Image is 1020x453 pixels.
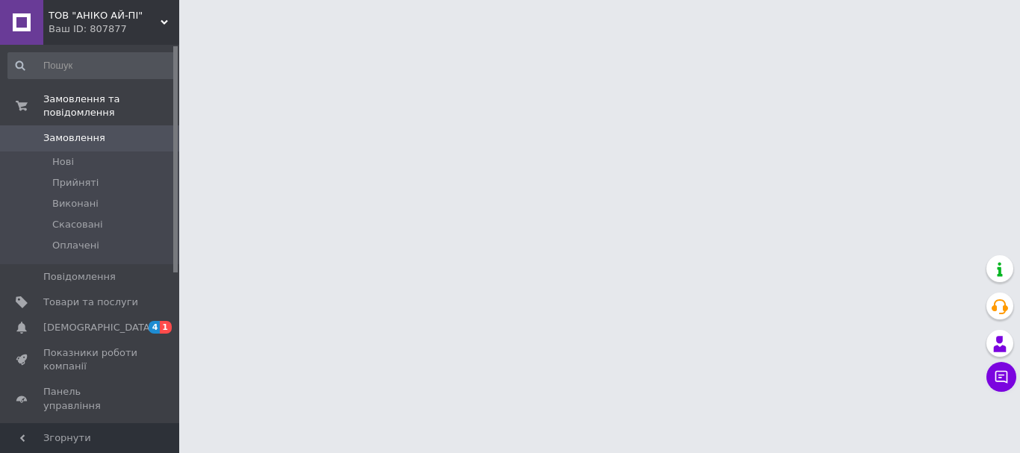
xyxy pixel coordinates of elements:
div: Ваш ID: 807877 [49,22,179,36]
span: 1 [160,321,172,334]
span: Нові [52,155,74,169]
span: 4 [149,321,161,334]
button: Чат з покупцем [986,362,1016,392]
input: Пошук [7,52,176,79]
span: Скасовані [52,218,103,231]
span: Оплачені [52,239,99,252]
span: [DEMOGRAPHIC_DATA] [43,321,154,334]
span: Товари та послуги [43,296,138,309]
span: Панель управління [43,385,138,412]
span: Замовлення [43,131,105,145]
span: Показники роботи компанії [43,346,138,373]
span: Виконані [52,197,99,210]
span: Прийняті [52,176,99,190]
span: ТОВ "АНІКО АЙ-ПІ" [49,9,161,22]
span: Замовлення та повідомлення [43,93,179,119]
span: Повідомлення [43,270,116,284]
